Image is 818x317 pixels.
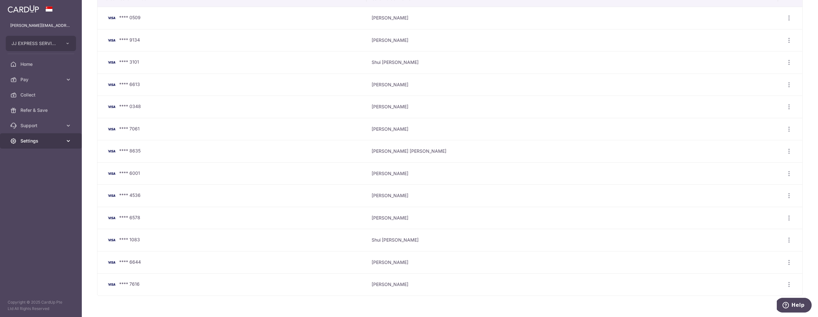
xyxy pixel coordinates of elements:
td: [PERSON_NAME] [367,251,778,274]
img: Bank Card [105,14,118,22]
span: Settings [20,138,63,144]
img: Bank Card [105,103,118,111]
img: Bank Card [105,81,118,89]
p: [PERSON_NAME][EMAIL_ADDRESS][DOMAIN_NAME] [10,22,72,29]
img: Bank Card [105,125,118,133]
td: Shui [PERSON_NAME] [367,229,778,251]
img: Bank Card [105,236,118,244]
td: [PERSON_NAME] [367,118,778,140]
td: [PERSON_NAME] [367,162,778,185]
span: JJ EXPRESS SERVICES [12,40,59,47]
td: [PERSON_NAME] [367,96,778,118]
td: [PERSON_NAME] [367,207,778,229]
img: Bank Card [105,36,118,44]
td: [PERSON_NAME] [PERSON_NAME] [367,140,778,162]
img: CardUp [8,5,39,13]
img: Bank Card [105,259,118,266]
td: [PERSON_NAME] [367,184,778,207]
span: Support [20,122,63,129]
span: Pay [20,76,63,83]
span: Help [15,4,28,10]
img: Bank Card [105,192,118,199]
td: [PERSON_NAME] [367,273,778,296]
span: Home [20,61,63,67]
span: Refer & Save [20,107,63,113]
span: Collect [20,92,63,98]
td: [PERSON_NAME] [367,73,778,96]
img: Bank Card [105,214,118,222]
iframe: Opens a widget where you can find more information [777,298,812,314]
td: [PERSON_NAME] [367,7,778,29]
img: Bank Card [105,281,118,288]
button: JJ EXPRESS SERVICES [6,36,76,51]
img: Bank Card [105,170,118,177]
td: Shui [PERSON_NAME] [367,51,778,73]
td: [PERSON_NAME] [367,29,778,51]
img: Bank Card [105,58,118,66]
img: Bank Card [105,147,118,155]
